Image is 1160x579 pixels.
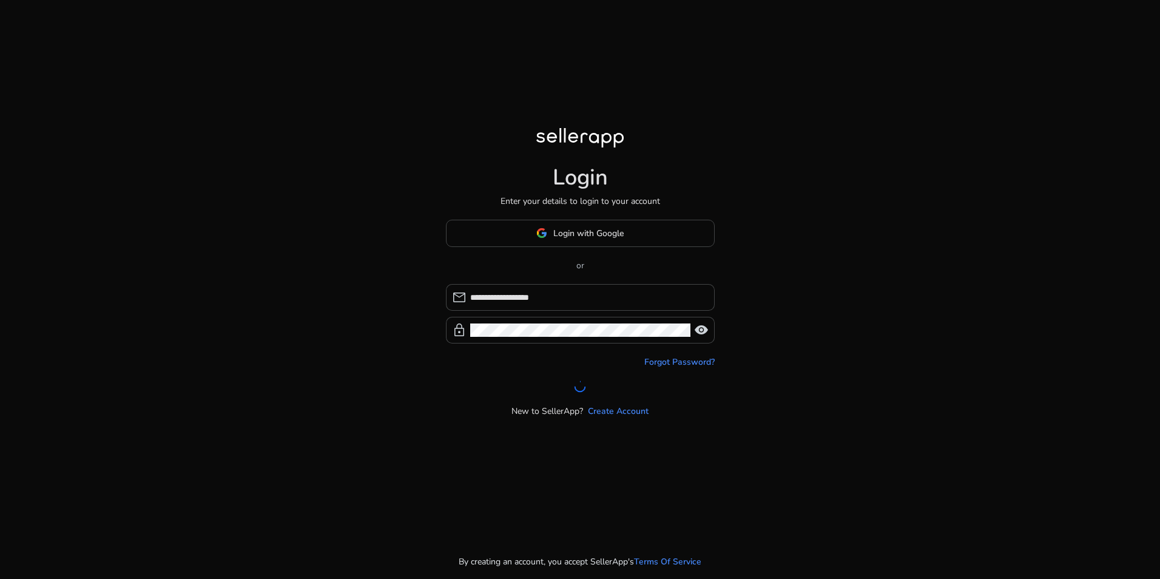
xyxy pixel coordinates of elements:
span: visibility [694,323,709,337]
span: mail [452,290,467,305]
button: Login with Google [446,220,715,247]
a: Create Account [588,405,649,418]
h1: Login [553,164,608,191]
span: Login with Google [553,227,624,240]
span: lock [452,323,467,337]
p: or [446,259,715,272]
p: New to SellerApp? [511,405,583,418]
p: Enter your details to login to your account [501,195,660,208]
a: Forgot Password? [644,356,715,368]
img: google-logo.svg [536,228,547,239]
a: Terms Of Service [634,555,701,568]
